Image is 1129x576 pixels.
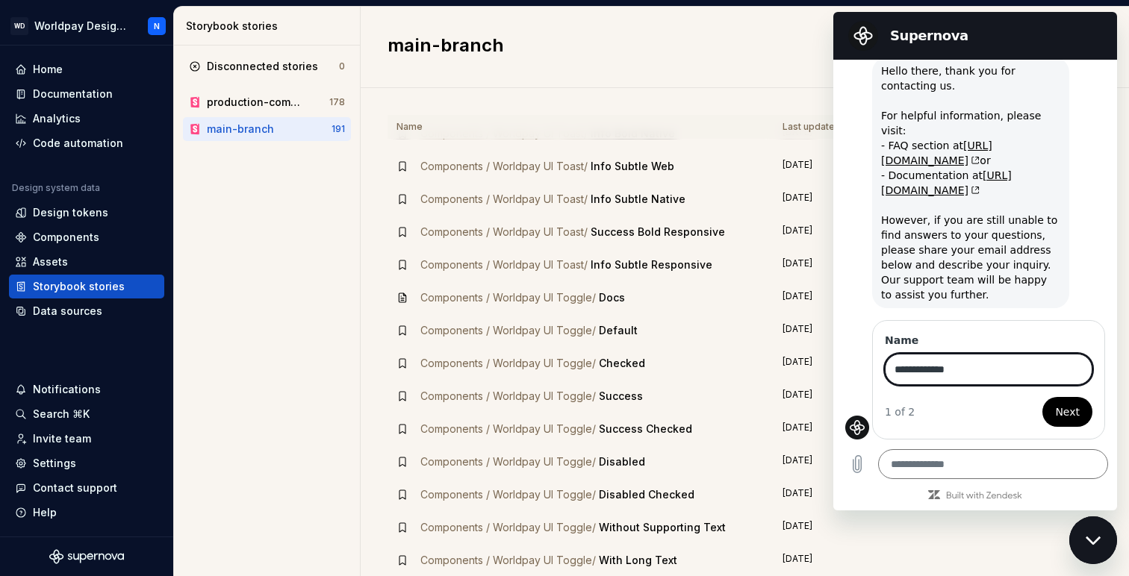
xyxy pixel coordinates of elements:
[420,160,588,172] span: Components / Worldpay UI Toast /
[154,20,160,32] div: N
[774,445,965,478] td: [DATE]
[10,17,28,35] div: WD
[49,549,124,564] svg: Supernova Logo
[774,347,965,380] td: [DATE]
[3,10,170,42] button: WDWorldpay Design SystemN
[420,488,596,501] span: Components / Worldpay UI Toggle /
[9,82,164,106] a: Documentation
[9,378,164,401] button: Notifications
[33,254,68,269] div: Assets
[420,554,596,566] span: Components / Worldpay UI Toggle /
[591,225,725,238] span: Success Bold Responsive
[420,455,596,468] span: Components / Worldpay UI Toggle /
[591,258,712,271] span: Info Subtle Responsive
[33,279,125,294] div: Storybook stories
[599,455,645,468] span: Disabled
[33,407,90,422] div: Search ⌘K
[1069,516,1117,564] iframe: Button to launch messaging window, conversation in progress
[420,389,596,402] span: Components / Worldpay UI Toggle /
[420,225,588,238] span: Components / Worldpay UI Toast /
[774,248,965,281] td: [DATE]
[183,54,351,78] a: Disconnected stories0
[388,34,890,57] h2: main-branch
[774,150,965,183] td: [DATE]
[34,19,130,34] div: Worldpay Design System
[774,115,965,140] th: Last updated
[774,216,965,248] td: [DATE]
[9,402,164,426] button: Search ⌘K
[774,380,965,413] td: [DATE]
[33,304,102,319] div: Data sources
[33,136,123,151] div: Code automation
[420,357,596,369] span: Components / Worldpay UI Toggle /
[339,60,345,72] div: 0
[420,291,596,304] span: Components / Worldpay UI Toggle /
[591,160,674,172] span: Info Subtle Web
[12,182,100,194] div: Design system data
[33,62,63,77] div: Home
[9,107,164,131] a: Analytics
[420,258,588,271] span: Components / Worldpay UI Toast /
[207,95,305,110] div: production-components
[599,324,638,336] span: Default
[599,291,625,304] span: Docs
[9,427,164,451] a: Invite team
[774,183,965,216] td: [DATE]
[591,192,685,205] span: Info Subtle Native
[420,521,596,533] span: Components / Worldpay UI Toggle /
[33,87,113,101] div: Documentation
[9,57,164,81] a: Home
[33,111,81,126] div: Analytics
[774,314,965,347] td: [DATE]
[9,476,164,500] button: Contact support
[33,382,101,397] div: Notifications
[599,357,645,369] span: Checked
[599,554,677,566] span: With Long Text
[186,19,354,34] div: Storybook stories
[9,250,164,274] a: Assets
[420,127,588,140] span: Components / Worldpay UI Toast /
[599,389,643,402] span: Success
[599,521,726,533] span: Without Supporting Text
[599,488,694,501] span: Disabled Checked
[774,413,965,445] td: [DATE]
[591,127,675,140] span: Info Bold Native
[9,201,164,225] a: Design tokens
[774,478,965,511] td: [DATE]
[774,281,965,314] td: [DATE]
[833,12,1117,510] iframe: Messaging window
[33,230,99,245] div: Components
[183,90,351,114] a: production-components178
[420,422,596,435] span: Components / Worldpay UI Toggle /
[183,117,351,141] a: main-branch191
[774,511,965,544] td: [DATE]
[9,225,164,249] a: Components
[420,324,596,336] span: Components / Worldpay UI Toggle /
[33,456,76,471] div: Settings
[33,431,91,446] div: Invite team
[33,480,117,495] div: Contact support
[332,123,345,135] div: 191
[9,275,164,298] a: Storybook stories
[33,205,108,220] div: Design tokens
[207,122,274,137] div: main-branch
[420,192,588,205] span: Components / Worldpay UI Toast /
[388,115,774,140] th: Name
[599,422,692,435] span: Success Checked
[9,299,164,323] a: Data sources
[9,451,164,475] a: Settings
[33,505,57,520] div: Help
[329,96,345,108] div: 178
[207,59,318,74] div: Disconnected stories
[9,501,164,525] button: Help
